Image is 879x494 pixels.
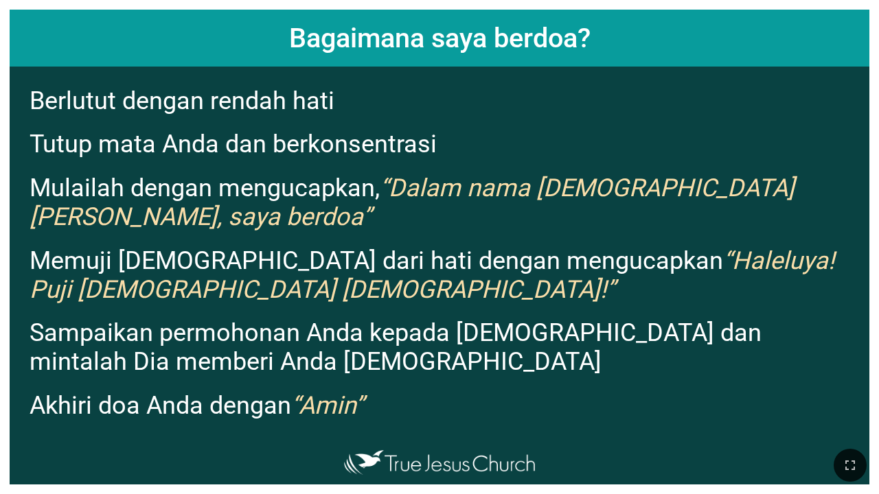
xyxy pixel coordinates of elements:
[30,86,860,115] p: Berlutut dengan rendah hati
[30,130,860,158] p: Tutup mata Anda dan berkonsentrasi
[30,246,834,304] em: “Haleluya! Puji [DEMOGRAPHIC_DATA] [DEMOGRAPHIC_DATA]!”
[30,391,860,420] p: Akhiri doa Anda dengan
[30,174,860,231] p: Mulailah dengan mengucapkan,
[30,246,860,304] p: Memuji [DEMOGRAPHIC_DATA] dari hati dengan mengucapkan
[10,10,869,67] h1: Bagaimana saya berdoa?
[30,174,795,231] em: “Dalam nama [DEMOGRAPHIC_DATA] [PERSON_NAME], saya berdoa”
[30,318,860,376] p: Sampaikan permohonan Anda kepada [DEMOGRAPHIC_DATA] dan mintalah Dia memberi Anda [DEMOGRAPHIC_DATA]
[291,391,364,420] em: “Amin”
